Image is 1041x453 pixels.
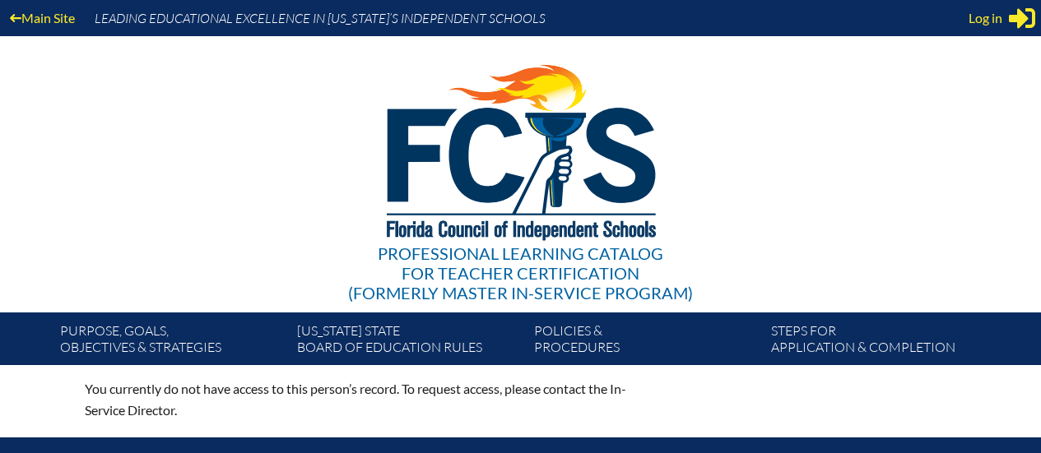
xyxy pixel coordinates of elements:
a: Professional Learning Catalog for Teacher Certification(formerly Master In-service Program) [342,33,699,306]
a: [US_STATE] StateBoard of Education rules [290,319,527,365]
svg: Sign in or register [1009,5,1035,31]
a: Policies &Procedures [527,319,764,365]
span: Log in [969,8,1002,28]
a: Purpose, goals,objectives & strategies [53,319,290,365]
span: for Teacher Certification [402,263,639,283]
div: Professional Learning Catalog (formerly Master In-service Program) [348,243,693,303]
a: Steps forapplication & completion [764,319,1001,365]
img: FCISlogo221.eps [351,36,690,261]
a: Main Site [3,7,81,29]
p: You currently do not have access to this person’s record. To request access, please contact the I... [85,378,664,421]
